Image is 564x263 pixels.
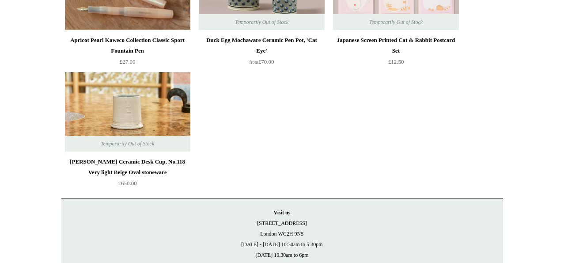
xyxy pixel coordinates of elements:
[335,35,456,56] div: Japanese Screen Printed Cat & Rabbit Postcard Set
[118,180,136,187] span: £650.00
[333,35,458,71] a: Japanese Screen Printed Cat & Rabbit Postcard Set £12.50
[360,14,432,30] span: Temporarily Out of Stock
[65,35,190,71] a: Apricot Pearl Kaweco Collection Classic Sport Fountain Pen £27.00
[274,210,291,216] strong: Visit us
[65,156,190,193] a: [PERSON_NAME] Ceramic Desk Cup, No.118 Very light Beige Oval stoneware £650.00
[199,35,324,71] a: Duck Egg Mochaware Ceramic Pen Pot, 'Cat Eye' from£70.00
[226,14,297,30] span: Temporarily Out of Stock
[67,35,188,56] div: Apricot Pearl Kaweco Collection Classic Sport Fountain Pen
[250,60,258,65] span: from
[67,156,188,178] div: [PERSON_NAME] Ceramic Desk Cup, No.118 Very light Beige Oval stoneware
[201,35,322,56] div: Duck Egg Mochaware Ceramic Pen Pot, 'Cat Eye'
[92,136,163,152] span: Temporarily Out of Stock
[388,58,404,65] span: £12.50
[250,58,274,65] span: £70.00
[65,72,190,152] img: Steve Harrison Ceramic Desk Cup, No.118 Very light Beige Oval stoneware
[120,58,136,65] span: £27.00
[65,72,190,152] a: Steve Harrison Ceramic Desk Cup, No.118 Very light Beige Oval stoneware Steve Harrison Ceramic De...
